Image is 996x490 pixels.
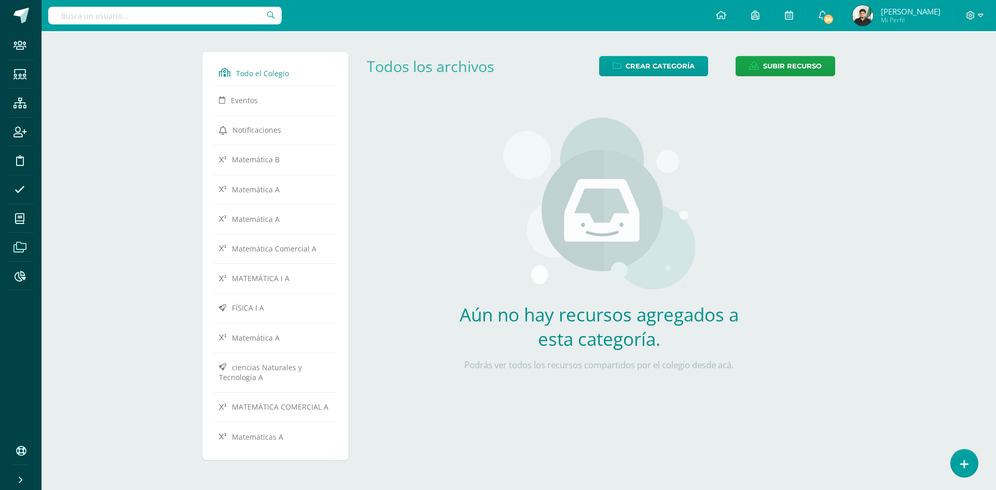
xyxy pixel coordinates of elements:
a: Crear Categoría [599,56,708,76]
span: MATEMÁTICA COMERCIAL A [232,402,328,412]
a: Matemática A [219,180,332,199]
span: ciencias Naturales y Tecnología A [219,362,302,382]
img: 333b0b311e30b8d47132d334b2cfd205.png [852,5,873,26]
span: Matemática A [232,333,280,343]
span: Notificaciones [232,125,281,135]
span: Matemática B [232,155,280,164]
span: Subir recurso [763,57,822,76]
span: Matemática Comercial A [232,244,316,254]
input: Busca un usuario... [48,7,282,24]
div: Todos los archivos [367,56,510,76]
a: Matemática A [219,328,332,347]
p: Podrás ver todos los recursos compartidos por el colegio desde acá. [446,359,752,371]
a: ciencias Naturales y Tecnología A [219,358,332,386]
a: Subir recurso [736,56,835,76]
a: Notificaciones [219,120,332,139]
img: stages.png [503,118,695,294]
a: Matemáticas A [219,427,332,446]
span: Mi Perfil [881,16,940,24]
a: Todo el Colegio [219,63,332,81]
span: FÍSICA I A [232,303,264,313]
span: Todo el Colegio [236,68,289,78]
a: Matemática A [219,209,332,228]
a: Eventos [219,91,332,109]
span: Crear Categoría [626,57,695,76]
a: MATEMÁTICA COMERCIAL A [219,397,332,416]
span: Matemática A [232,184,280,194]
a: FÍSICA I A [219,298,332,317]
a: Matemática Comercial A [219,239,332,258]
span: Matemáticas A [232,431,283,441]
span: [PERSON_NAME] [881,6,940,17]
a: Todos los archivos [367,56,494,76]
span: Matemática A [232,214,280,224]
span: Eventos [231,95,258,105]
span: MATEMÁTICA I A [232,273,289,283]
a: Matemática B [219,150,332,169]
span: 56 [823,13,834,25]
a: MATEMÁTICA I A [219,269,332,287]
h2: Aún no hay recursos agregados a esta categoría. [446,302,752,351]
